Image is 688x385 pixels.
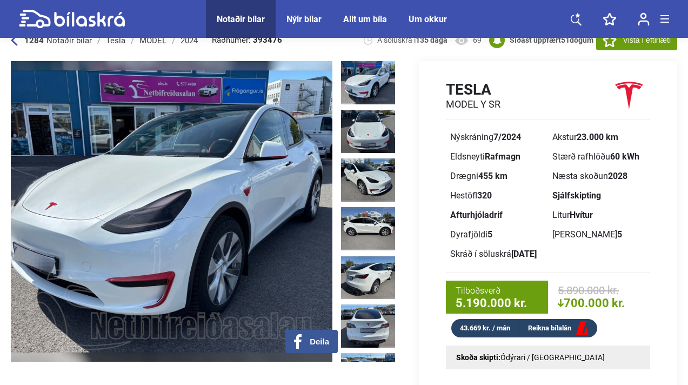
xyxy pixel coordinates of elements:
[456,285,538,297] span: Tilboðsverð
[450,210,503,220] b: Afturhjóladrif
[450,172,544,181] div: Drægni
[451,322,519,334] div: 43.669 kr. / mán
[253,36,282,44] b: 393476
[552,152,646,161] div: Stærð rafhlöðu
[450,230,544,239] div: Dyrafjöldi
[212,36,282,44] span: Raðnúmer:
[487,229,492,240] b: 5
[139,36,166,45] div: MODEL
[519,322,597,335] a: Reikna bílalán
[477,190,492,201] b: 320
[510,36,593,44] b: Síðast uppfært dögum
[608,171,627,181] b: 2028
[638,12,650,26] img: user-login.svg
[558,296,640,309] span: 700.000 kr.
[493,132,521,142] b: 7/2024
[552,190,601,201] b: Sjálfskipting
[478,171,507,181] b: 455 km
[181,36,198,45] div: 2024
[473,35,482,45] span: 69
[377,35,447,45] span: Á söluskrá í
[341,110,395,153] img: 1747413709_7387118080445910617_19713682498094775.jpg
[343,14,387,24] a: Allt um bíla
[552,230,646,239] div: [PERSON_NAME]
[596,31,677,50] button: Vista í eftirlæti
[285,330,338,353] button: Deila
[416,36,447,44] b: 135 daga
[552,211,646,220] div: Litur
[286,14,322,24] a: Nýir bílar
[341,304,395,348] img: 1747413715_5898079927886348940_19713687989620463.jpg
[608,80,650,111] img: logo Tesla MODEL Y SR
[341,207,395,250] img: 1747413713_2762674748267425885_19713686356873815.jpg
[577,132,618,142] b: 23.000 km
[106,36,125,45] div: Tesla
[341,158,395,202] img: 1747413712_2826294251702085903_19713685486420200.jpg
[570,210,593,220] b: Hvítur
[552,172,646,181] div: Næsta skoðun
[446,98,500,110] h2: MODEL Y SR
[446,81,500,98] h1: Tesla
[341,61,395,104] img: 1747413709_4357401621689962886_19713681623275083.jpg
[450,191,544,200] div: Hestöfl
[450,250,544,258] div: Skráð í söluskrá
[456,353,500,362] strong: Skoða skipti:
[310,337,329,347] span: Deila
[24,36,44,45] b: 1284
[500,353,605,362] span: Ódýrari / [GEOGRAPHIC_DATA]
[617,229,622,240] b: 5
[511,249,537,259] b: [DATE]
[623,35,671,46] span: Vista í eftirlæti
[485,151,520,162] b: Rafmagn
[552,133,646,142] div: Akstur
[558,285,640,296] span: 5.890.000 kr.
[561,36,570,44] span: 51
[341,256,395,299] img: 1747413714_5551412264078209042_19713687232571287.jpg
[610,151,639,162] b: 60 kWh
[450,133,544,142] div: Nýskráning
[409,14,447,24] a: Um okkur
[450,152,544,161] div: Eldsneyti
[456,297,538,309] span: 5.190.000 kr.
[217,14,265,24] a: Notaðir bílar
[46,36,92,45] span: Notaðir bílar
